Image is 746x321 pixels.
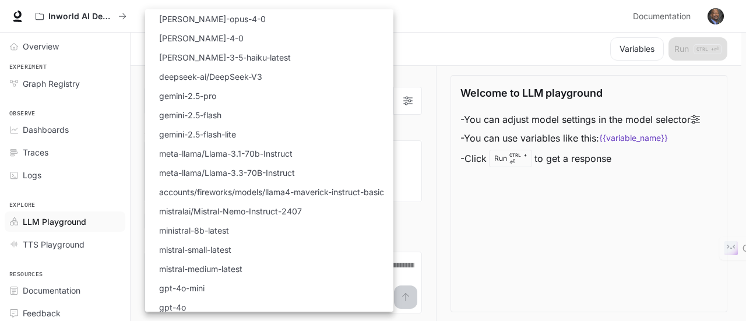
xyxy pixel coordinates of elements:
p: meta-llama/Llama-3.3-70B-Instruct [159,167,295,179]
p: accounts/fireworks/models/llama4-maverick-instruct-basic [159,186,384,198]
p: ministral-8b-latest [159,224,229,237]
p: [PERSON_NAME]-4-0 [159,32,244,44]
p: gemini-2.5-flash-lite [159,128,236,140]
p: [PERSON_NAME]-opus-4-0 [159,13,266,25]
p: mistral-small-latest [159,244,231,256]
p: gpt-4o-mini [159,282,205,294]
p: deepseek-ai/DeepSeek-V3 [159,70,262,83]
p: mistralai/Mistral-Nemo-Instruct-2407 [159,205,302,217]
p: gemini-2.5-flash [159,109,221,121]
p: gpt-4o [159,301,186,313]
p: gemini-2.5-pro [159,90,216,102]
p: meta-llama/Llama-3.1-70b-Instruct [159,147,293,160]
p: mistral-medium-latest [159,263,242,275]
p: [PERSON_NAME]-3-5-haiku-latest [159,51,291,64]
